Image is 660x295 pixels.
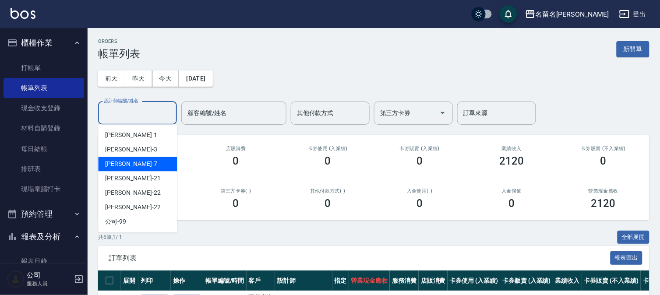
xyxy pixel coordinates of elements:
[4,251,84,271] a: 報表目錄
[325,197,331,210] h3: 0
[618,231,650,244] button: 全部展開
[416,197,423,210] h3: 0
[203,270,247,291] th: 帳單編號/時間
[27,271,71,280] h5: 公司
[616,6,649,22] button: 登出
[436,106,450,120] button: Open
[293,146,364,151] h2: 卡券使用 (入業績)
[522,5,612,23] button: 名留名[PERSON_NAME]
[105,174,160,183] span: [PERSON_NAME] -21
[138,270,171,291] th: 列印
[500,270,553,291] th: 卡券販賣 (入業績)
[98,39,140,44] h2: ORDERS
[27,280,71,288] p: 服務人員
[390,270,419,291] th: 服務消費
[416,155,423,167] h3: 0
[349,270,390,291] th: 營業現金應收
[104,98,138,104] label: 設計師編號/姓名
[4,139,84,159] a: 每日結帳
[293,188,364,194] h2: 其他付款方式(-)
[617,45,649,53] a: 新開單
[105,130,157,140] span: [PERSON_NAME] -1
[536,9,609,20] div: 名留名[PERSON_NAME]
[4,179,84,199] a: 現場電腦打卡
[476,188,547,194] h2: 入金儲值
[617,41,649,57] button: 新開單
[600,155,607,167] h3: 0
[98,233,122,241] p: 共 6 筆, 1 / 1
[4,118,84,138] a: 材料自購登錄
[11,8,35,19] img: Logo
[152,70,180,87] button: 今天
[105,188,160,197] span: [PERSON_NAME] -22
[233,155,239,167] h3: 0
[105,203,160,212] span: [PERSON_NAME] -22
[247,270,275,291] th: 客戶
[105,159,157,169] span: [PERSON_NAME] -7
[4,78,84,98] a: 帳單列表
[201,188,272,194] h2: 第三方卡券(-)
[508,197,515,210] h3: 0
[105,145,157,154] span: [PERSON_NAME] -3
[611,253,643,262] a: 報表匯出
[419,270,448,291] th: 店販消費
[4,225,84,248] button: 報表及分析
[4,159,84,179] a: 排班表
[4,98,84,118] a: 現金收支登錄
[332,270,349,291] th: 指定
[179,70,212,87] button: [DATE]
[568,188,639,194] h2: 營業現金應收
[275,270,332,291] th: 設計師
[201,146,272,151] h2: 店販消費
[325,155,331,167] h3: 0
[121,270,138,291] th: 展開
[384,188,455,194] h2: 入金使用(-)
[500,5,517,23] button: save
[611,251,643,265] button: 報表匯出
[233,197,239,210] h3: 0
[553,270,582,291] th: 業績收入
[4,203,84,225] button: 預約管理
[109,254,611,263] span: 訂單列表
[4,58,84,78] a: 打帳單
[591,197,616,210] h3: 2120
[105,217,126,226] span: 公司 -99
[7,270,25,288] img: Person
[384,146,455,151] h2: 卡券販賣 (入業績)
[98,48,140,60] h3: 帳單列表
[476,146,547,151] h2: 業績收入
[4,32,84,54] button: 櫃檯作業
[568,146,639,151] h2: 卡券販賣 (不入業績)
[448,270,501,291] th: 卡券使用 (入業績)
[98,70,125,87] button: 前天
[171,270,203,291] th: 操作
[125,70,152,87] button: 昨天
[499,155,524,167] h3: 2120
[582,270,641,291] th: 卡券販賣 (不入業績)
